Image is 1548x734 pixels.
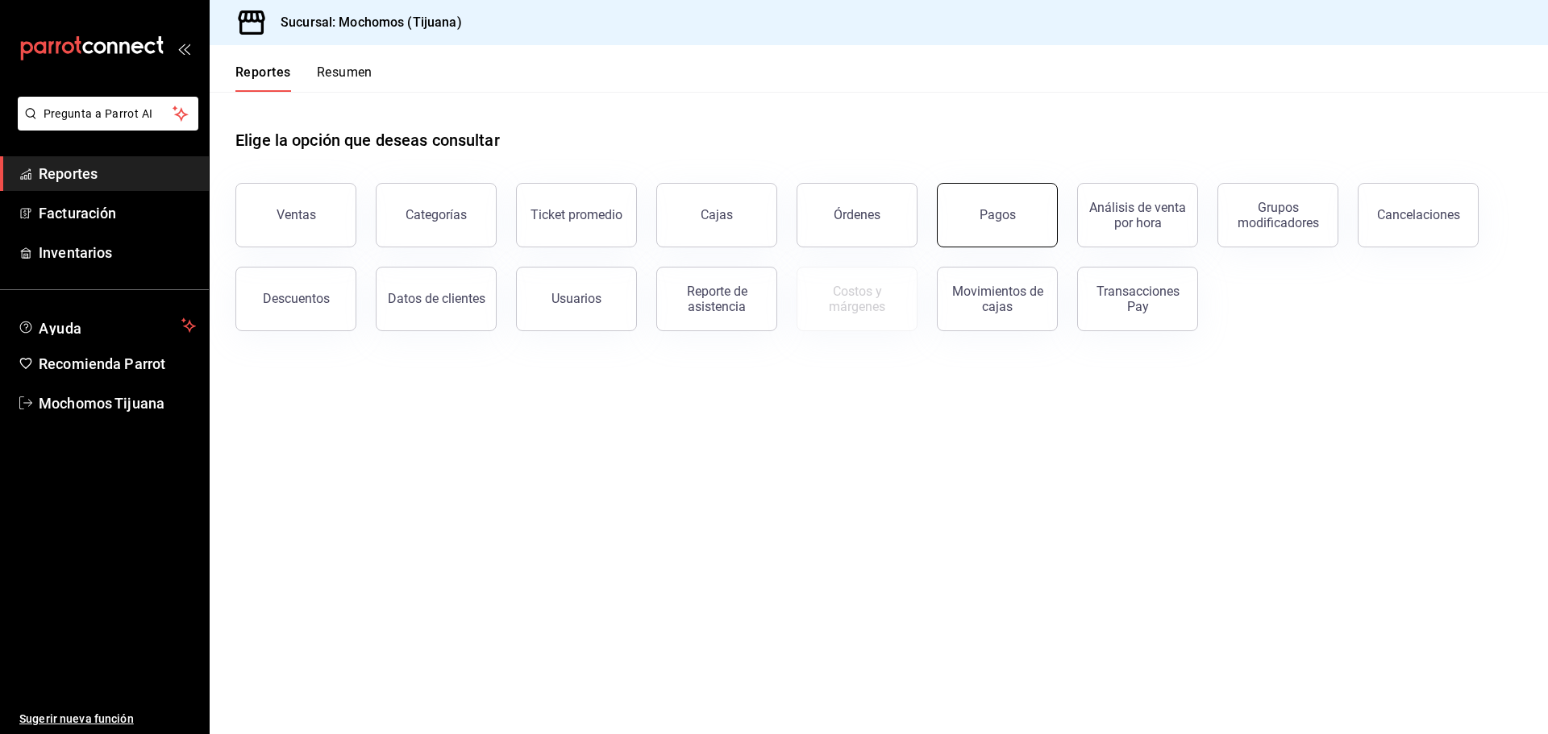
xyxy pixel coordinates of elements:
div: Descuentos [263,291,330,306]
div: Órdenes [834,207,880,222]
button: Análisis de venta por hora [1077,183,1198,247]
button: Descuentos [235,267,356,331]
span: Recomienda Parrot [39,353,196,375]
div: Movimientos de cajas [947,284,1047,314]
button: Grupos modificadores [1217,183,1338,247]
span: Inventarios [39,242,196,263]
div: Análisis de venta por hora [1088,200,1188,230]
div: Cancelaciones [1377,207,1460,222]
div: Cajas [701,205,734,225]
div: Usuarios [551,291,601,306]
button: Transacciones Pay [1077,267,1198,331]
button: Categorías [376,183,497,247]
button: Contrata inventarios para ver este reporte [797,267,918,331]
span: Reportes [39,163,196,185]
button: Usuarios [516,267,637,331]
button: Movimientos de cajas [937,267,1058,331]
span: Pregunta a Parrot AI [44,106,173,122]
button: Pregunta a Parrot AI [18,97,198,131]
h1: Elige la opción que deseas consultar [235,128,500,152]
div: Costos y márgenes [807,284,907,314]
button: Reporte de asistencia [656,267,777,331]
span: Facturación [39,202,196,224]
a: Cajas [656,183,777,247]
button: Ticket promedio [516,183,637,247]
div: navigation tabs [235,64,372,92]
h3: Sucursal: Mochomos (Tijuana) [268,13,462,32]
div: Datos de clientes [388,291,485,306]
a: Pregunta a Parrot AI [11,117,198,134]
span: Sugerir nueva función [19,711,196,728]
span: Mochomos Tijuana [39,392,196,414]
div: Ticket promedio [531,207,622,222]
div: Reporte de asistencia [667,284,767,314]
button: Ventas [235,183,356,247]
button: Pagos [937,183,1058,247]
div: Grupos modificadores [1228,200,1328,230]
div: Categorías [406,207,467,222]
button: Reportes [235,64,291,92]
div: Ventas [277,207,316,222]
div: Pagos [980,207,1016,222]
button: Cancelaciones [1358,183,1479,247]
span: Ayuda [39,316,175,335]
div: Transacciones Pay [1088,284,1188,314]
button: Resumen [317,64,372,92]
button: open_drawer_menu [177,42,190,55]
button: Órdenes [797,183,918,247]
button: Datos de clientes [376,267,497,331]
